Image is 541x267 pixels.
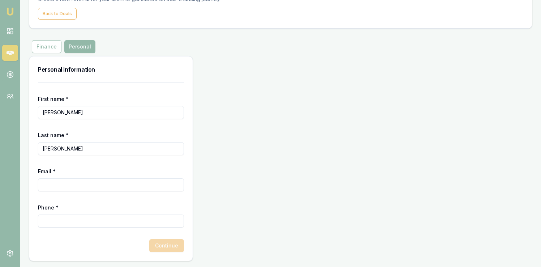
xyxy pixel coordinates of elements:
label: Email * [38,168,56,174]
h3: Personal Information [38,65,184,74]
label: First name * [38,96,69,102]
img: emu-icon-u.png [6,7,14,16]
label: Last name * [38,132,69,138]
button: Back to Deals [38,8,77,20]
button: Personal [64,40,95,53]
button: Finance [32,40,61,53]
label: Phone * [38,204,59,211]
